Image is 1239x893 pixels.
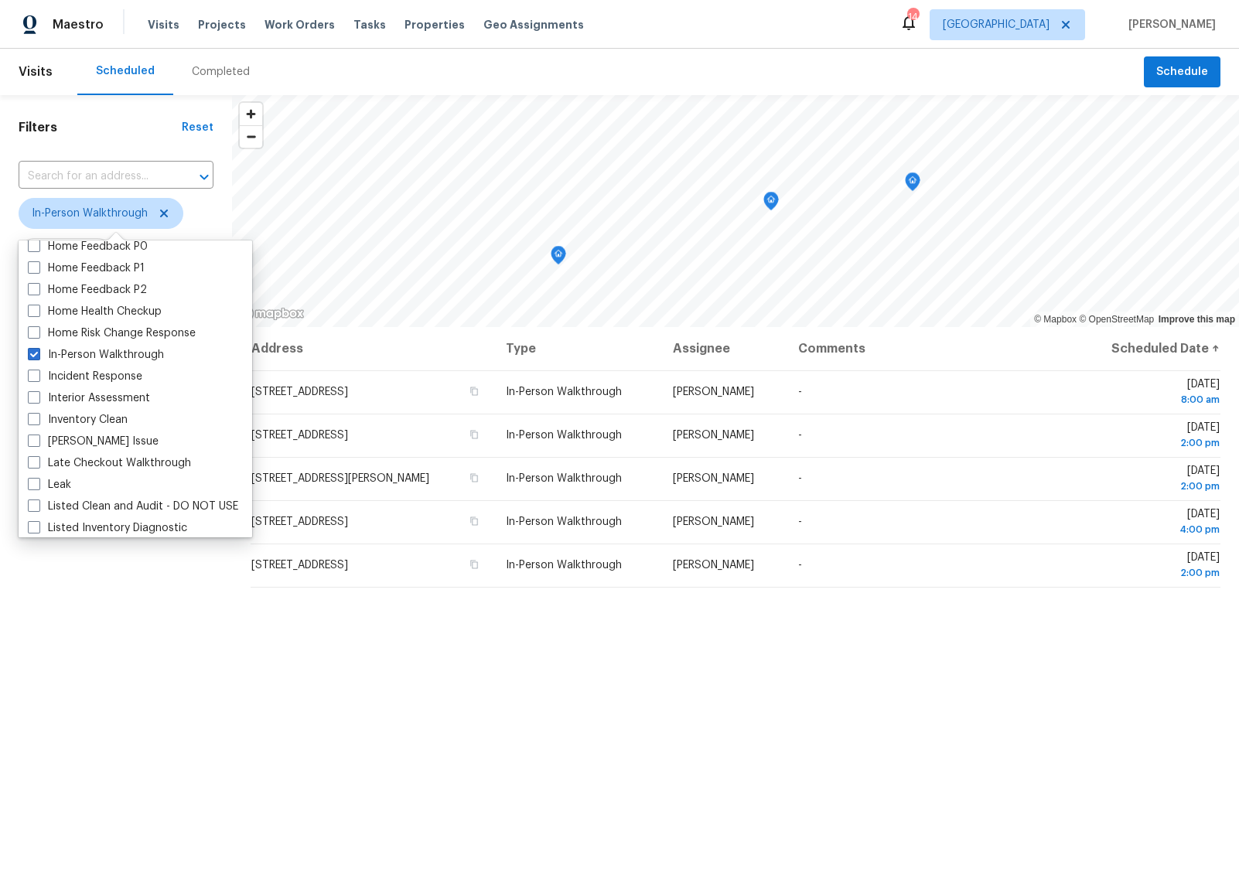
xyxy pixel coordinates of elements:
span: In-Person Walkthrough [506,473,622,484]
span: Visits [19,55,53,89]
div: Map marker [551,246,566,270]
span: [STREET_ADDRESS] [251,387,348,397]
th: Type [493,327,660,370]
span: Visits [148,17,179,32]
span: [STREET_ADDRESS] [251,516,348,527]
span: [PERSON_NAME] [673,473,754,484]
span: [DATE] [1089,509,1220,537]
a: Mapbox homepage [237,305,305,322]
span: Work Orders [265,17,335,32]
div: Completed [192,64,250,80]
span: Tasks [353,19,386,30]
div: Map marker [905,172,920,196]
span: Maestro [53,17,104,32]
span: - [798,516,802,527]
label: In-Person Walkthrough [28,347,164,363]
button: Copy Address [467,514,481,528]
label: Home Feedback P1 [28,261,145,276]
div: 14 [907,9,918,25]
span: Properties [404,17,465,32]
span: Projects [198,17,246,32]
button: Open [193,166,215,188]
span: [GEOGRAPHIC_DATA] [943,17,1050,32]
canvas: Map [232,95,1239,327]
label: Leak [28,477,71,493]
a: Improve this map [1159,314,1235,325]
a: Mapbox [1034,314,1077,325]
span: [DATE] [1089,379,1220,407]
span: [PERSON_NAME] [1122,17,1216,32]
th: Address [251,327,493,370]
span: In-Person Walkthrough [506,516,622,527]
a: OpenStreetMap [1079,314,1154,325]
button: Copy Address [467,471,481,485]
span: [STREET_ADDRESS] [251,560,348,571]
th: Scheduled Date ↑ [1077,327,1220,370]
span: Zoom out [240,126,262,148]
th: Comments [786,327,1077,370]
label: Late Checkout Walkthrough [28,455,191,471]
label: [PERSON_NAME] Issue [28,434,159,449]
span: In-Person Walkthrough [506,430,622,441]
span: In-Person Walkthrough [506,387,622,397]
label: Home Feedback P0 [28,239,148,254]
div: Scheduled [96,63,155,79]
div: 8:00 am [1089,392,1220,407]
span: - [798,387,802,397]
span: - [798,560,802,571]
span: - [798,430,802,441]
label: Listed Inventory Diagnostic [28,520,187,536]
label: Home Feedback P2 [28,282,147,298]
h1: Filters [19,120,182,135]
span: [DATE] [1089,465,1220,494]
span: [PERSON_NAME] [673,560,754,571]
span: [PERSON_NAME] [673,387,754,397]
span: [DATE] [1089,422,1220,451]
button: Copy Address [467,384,481,398]
div: 2:00 pm [1089,435,1220,451]
button: Zoom in [240,103,262,125]
div: 2:00 pm [1089,565,1220,581]
label: Inventory Clean [28,412,128,428]
div: 2:00 pm [1089,479,1220,494]
label: Home Health Checkup [28,304,162,319]
div: Map marker [763,192,779,216]
span: [STREET_ADDRESS] [251,430,348,441]
span: Schedule [1156,63,1208,82]
span: Geo Assignments [483,17,584,32]
label: Home Risk Change Response [28,326,196,341]
span: In-Person Walkthrough [32,206,148,221]
th: Assignee [660,327,786,370]
label: Interior Assessment [28,390,150,406]
button: Copy Address [467,428,481,441]
div: 4:00 pm [1089,522,1220,537]
label: Listed Clean and Audit - DO NOT USE [28,499,238,514]
input: Search for an address... [19,165,170,189]
span: [PERSON_NAME] [673,430,754,441]
button: Copy Address [467,557,481,571]
label: Incident Response [28,369,142,384]
button: Zoom out [240,125,262,148]
span: [PERSON_NAME] [673,516,754,527]
div: Reset [182,120,213,135]
span: [DATE] [1089,552,1220,581]
span: In-Person Walkthrough [506,560,622,571]
button: Schedule [1144,56,1220,88]
span: - [798,473,802,484]
span: [STREET_ADDRESS][PERSON_NAME] [251,473,429,484]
